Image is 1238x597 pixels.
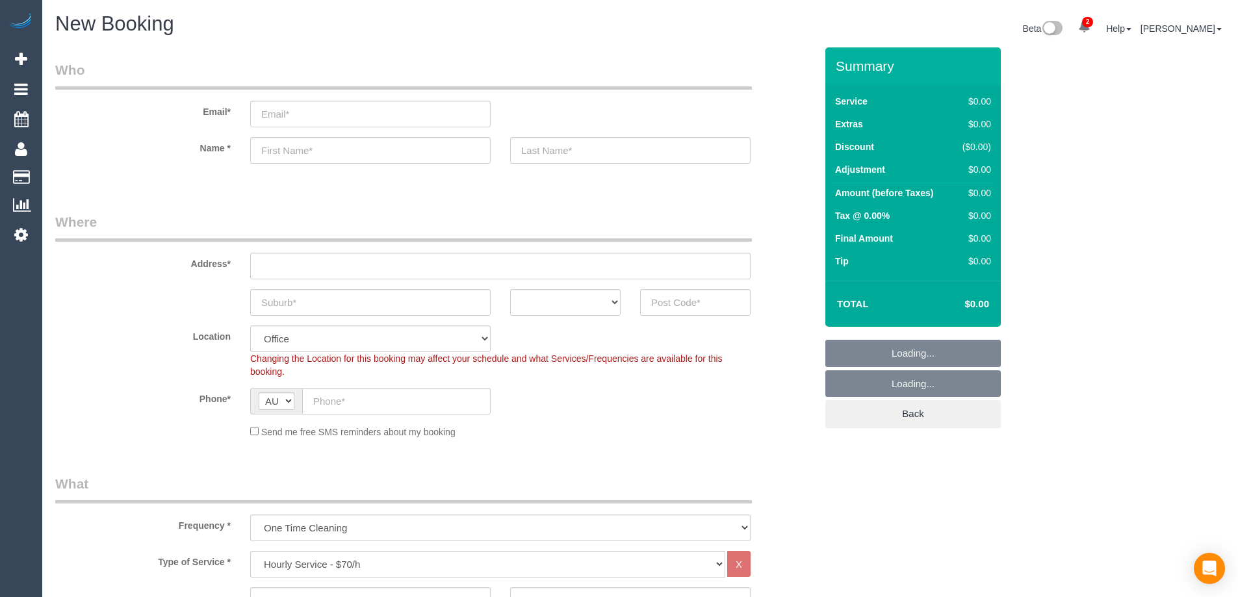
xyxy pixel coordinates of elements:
[45,325,240,343] label: Location
[250,137,491,164] input: First Name*
[250,289,491,316] input: Suburb*
[510,137,751,164] input: Last Name*
[837,298,869,309] strong: Total
[926,299,989,310] h4: $0.00
[957,163,991,176] div: $0.00
[957,186,991,199] div: $0.00
[835,140,874,153] label: Discount
[640,289,751,316] input: Post Code*
[1041,21,1063,38] img: New interface
[250,101,491,127] input: Email*
[835,186,933,199] label: Amount (before Taxes)
[957,95,991,108] div: $0.00
[835,255,849,268] label: Tip
[261,427,456,437] span: Send me free SMS reminders about my booking
[45,253,240,270] label: Address*
[957,140,991,153] div: ($0.00)
[835,163,885,176] label: Adjustment
[1082,17,1093,27] span: 2
[302,388,491,414] input: Phone*
[45,388,240,405] label: Phone*
[1023,23,1063,34] a: Beta
[957,232,991,245] div: $0.00
[45,551,240,568] label: Type of Service *
[45,514,240,532] label: Frequency *
[55,12,174,35] span: New Booking
[835,209,890,222] label: Tax @ 0.00%
[8,13,34,31] img: Automaid Logo
[250,353,723,377] span: Changing the Location for this booking may affect your schedule and what Services/Frequencies are...
[1072,13,1097,42] a: 2
[836,58,994,73] h3: Summary
[1106,23,1131,34] a: Help
[957,255,991,268] div: $0.00
[957,209,991,222] div: $0.00
[55,474,752,503] legend: What
[45,137,240,155] label: Name *
[835,95,868,108] label: Service
[825,400,1001,427] a: Back
[55,60,752,90] legend: Who
[1141,23,1222,34] a: [PERSON_NAME]
[1194,553,1225,584] div: Open Intercom Messenger
[55,212,752,242] legend: Where
[45,101,240,118] label: Email*
[835,232,893,245] label: Final Amount
[835,118,863,131] label: Extras
[957,118,991,131] div: $0.00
